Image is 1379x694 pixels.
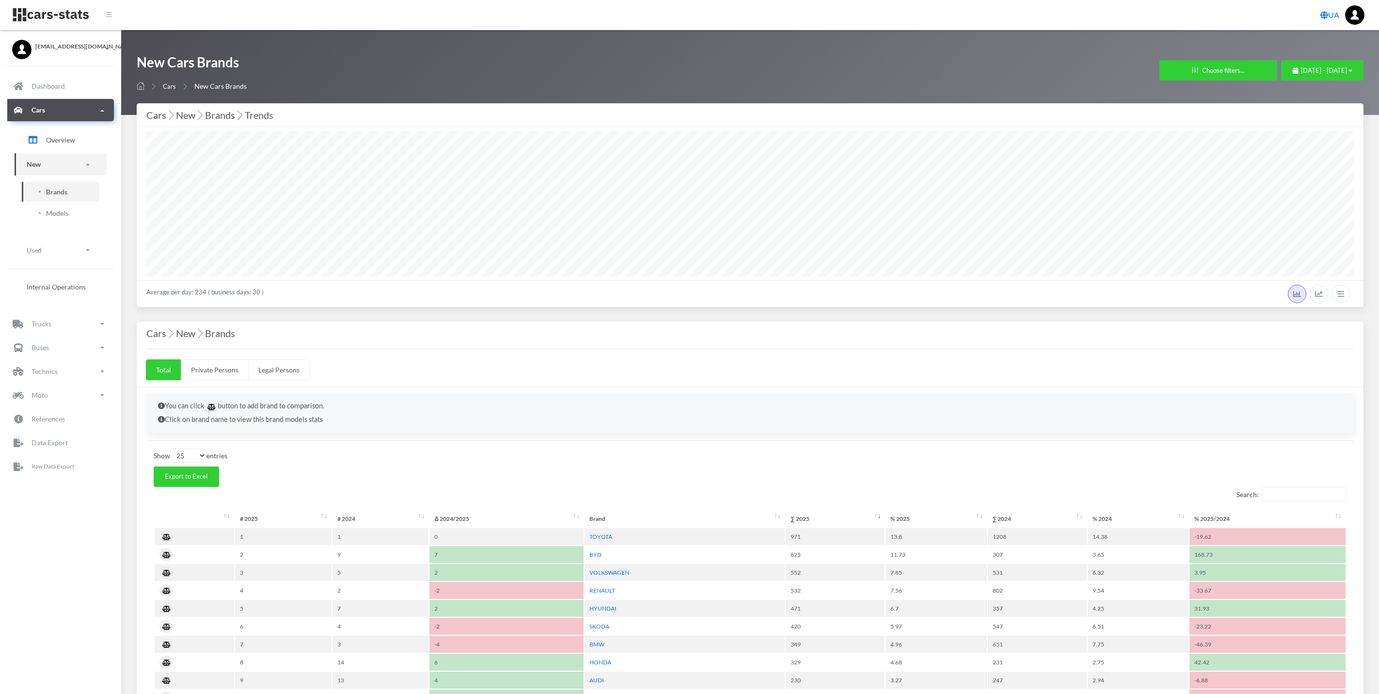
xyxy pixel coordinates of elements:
[1189,582,1346,599] td: -33.67
[1088,528,1189,545] td: 14.38
[886,600,986,617] td: 6.7
[1301,66,1347,74] span: [DATE] - [DATE]
[235,672,332,689] td: 9
[32,318,51,330] p: Trucks
[15,239,107,261] a: Used
[429,636,584,653] td: -4
[886,510,986,527] th: %&nbsp;2025: activate to sort column ascending
[46,187,67,197] span: Brands
[333,510,429,527] th: #&nbsp;2024: activate to sort column ascending
[1159,60,1277,81] button: Choose filters...
[333,654,429,671] td: 14
[1088,654,1189,671] td: 2.75
[429,654,584,671] td: 6
[786,672,885,689] td: 230
[886,654,986,671] td: 4.68
[248,359,310,380] a: Legal Persons
[235,618,332,635] td: 6
[1088,672,1189,689] td: 2.94
[1262,487,1347,502] input: Search:
[988,546,1087,563] td: 307
[786,546,885,563] td: 825
[1189,510,1346,527] th: %&nbsp;2025/2024: activate to sort column ascending
[1189,600,1346,617] td: 31.93
[32,342,49,354] p: Buses
[22,182,99,202] a: Brands
[429,600,584,617] td: 2
[165,472,207,480] span: Export to Excel
[7,337,114,359] a: Buses
[32,413,65,425] p: References
[988,672,1087,689] td: 247
[988,654,1087,671] td: 231
[589,677,604,684] a: AUDI
[988,636,1087,653] td: 651
[1189,654,1346,671] td: 42.42
[170,449,206,463] select: Showentries
[1345,5,1364,25] img: ...
[32,104,45,116] p: Cars
[154,449,227,463] label: Show entries
[429,564,584,581] td: 2
[15,277,107,297] a: Internal Operations
[589,623,609,630] a: SKODA
[429,510,584,527] th: Δ&nbsp;2024/2025: activate to sort column ascending
[27,159,41,171] p: New
[7,432,114,454] a: Data Export
[1189,618,1346,635] td: -23.22
[32,81,65,93] p: Dashboard
[886,618,986,635] td: 5.97
[1189,546,1346,563] td: 168.73
[235,600,332,617] td: 5
[988,528,1087,545] td: 1208
[786,600,885,617] td: 471
[146,359,181,380] a: Total
[589,551,602,558] a: BYD
[1236,487,1347,502] label: Search:
[429,618,584,635] td: -2
[1088,618,1189,635] td: 6.51
[1281,60,1363,81] button: [DATE] - [DATE]
[886,546,986,563] td: 11.73
[786,564,885,581] td: 552
[886,564,986,581] td: 7.85
[988,600,1087,617] td: 357
[988,582,1087,599] td: 802
[235,546,332,563] td: 2
[154,467,219,487] button: Export to Excel
[589,533,612,540] a: TOYOTA
[235,528,332,545] td: 1
[786,510,885,527] th: ∑&nbsp;2025: activate to sort column ascending
[333,618,429,635] td: 4
[1316,5,1343,25] a: UA
[163,82,176,90] a: Cars
[429,672,584,689] td: 4
[786,636,885,653] td: 349
[333,582,429,599] td: 2
[32,462,74,472] p: Raw Data Export
[12,7,90,22] img: navbar brand
[786,582,885,599] td: 532
[12,40,109,51] a: [EMAIL_ADDRESS][DOMAIN_NAME]
[988,564,1087,581] td: 531
[137,53,247,76] h1: New Cars Brands
[333,600,429,617] td: 7
[333,672,429,689] td: 13
[589,641,604,648] a: BMW
[235,564,332,581] td: 3
[585,510,785,527] th: Brand: activate to sort column ascending
[589,659,611,666] a: HONDA
[589,605,617,612] a: HYUNDAI
[46,135,75,145] span: Overview
[429,528,584,545] td: 0
[15,128,107,152] a: Overview
[1189,672,1346,689] td: -6.88
[235,582,332,599] td: 4
[146,107,1354,123] div: Cars New Brands Trends
[7,455,114,478] a: Raw Data Export
[333,564,429,581] td: 5
[786,618,885,635] td: 420
[786,528,885,545] td: 971
[886,672,986,689] td: 3.27
[1189,564,1346,581] td: 3.95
